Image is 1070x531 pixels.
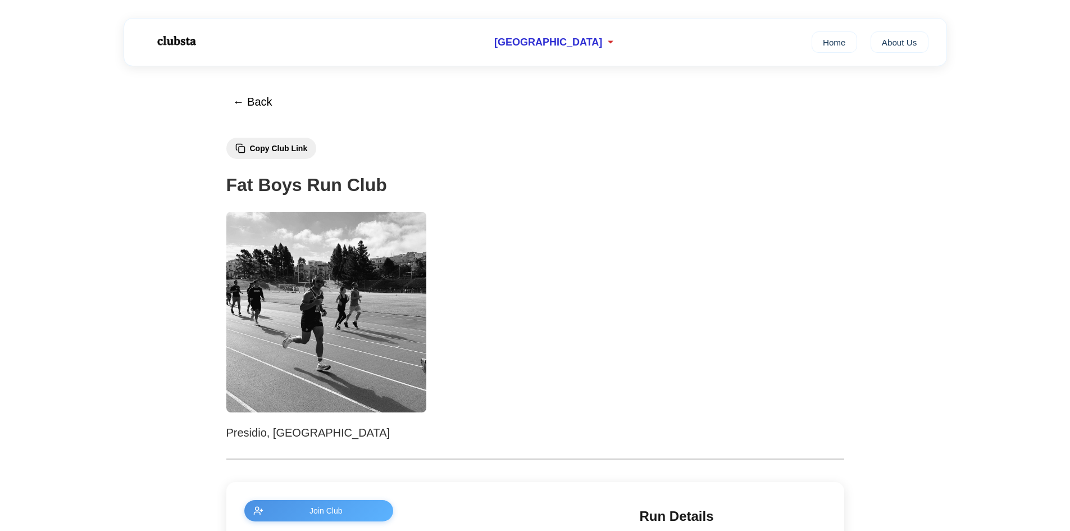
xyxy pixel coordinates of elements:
img: Logo [142,27,210,55]
span: Join Club [268,506,385,515]
button: ← Back [226,89,279,115]
h1: Fat Boys Run Club [226,171,844,199]
a: About Us [871,31,928,53]
span: Copy Club Link [250,144,308,153]
a: Join Club [244,500,617,521]
button: Join Club [244,500,394,521]
img: Fat Boys Run Club 1 [226,212,427,412]
h2: Run Details [640,506,826,527]
a: Home [812,31,857,53]
span: [GEOGRAPHIC_DATA] [494,37,602,48]
button: Copy Club Link [226,138,317,159]
p: Presidio, [GEOGRAPHIC_DATA] [226,424,844,442]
